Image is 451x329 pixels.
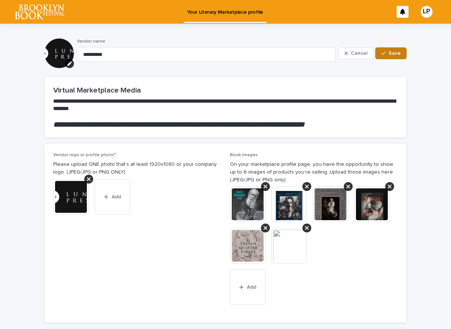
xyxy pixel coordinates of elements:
p: On your marketplace profile page, you have the opportunity to show up to 6 images of products you... [230,161,398,184]
h2: Virtual Marketplace Media [53,86,398,95]
span: Cancel [351,51,367,56]
button: Save [375,47,407,59]
span: Add [247,285,256,290]
span: Book images [230,153,258,157]
img: l65f3yHPToSKODuEVUav [15,4,64,19]
span: Save [389,51,401,56]
span: Vendor logo or profile photo [53,153,116,157]
span: Vendor name [77,39,105,44]
div: LP [421,6,433,18]
button: Add [230,269,265,305]
span: Add [112,194,121,199]
button: Add [95,179,130,215]
p: Please upload ONE photo that’s at least 1920x1080 or your company logo. (JPEG/JPG or PNG ONLY) [53,161,221,176]
button: Cancel [338,47,374,59]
